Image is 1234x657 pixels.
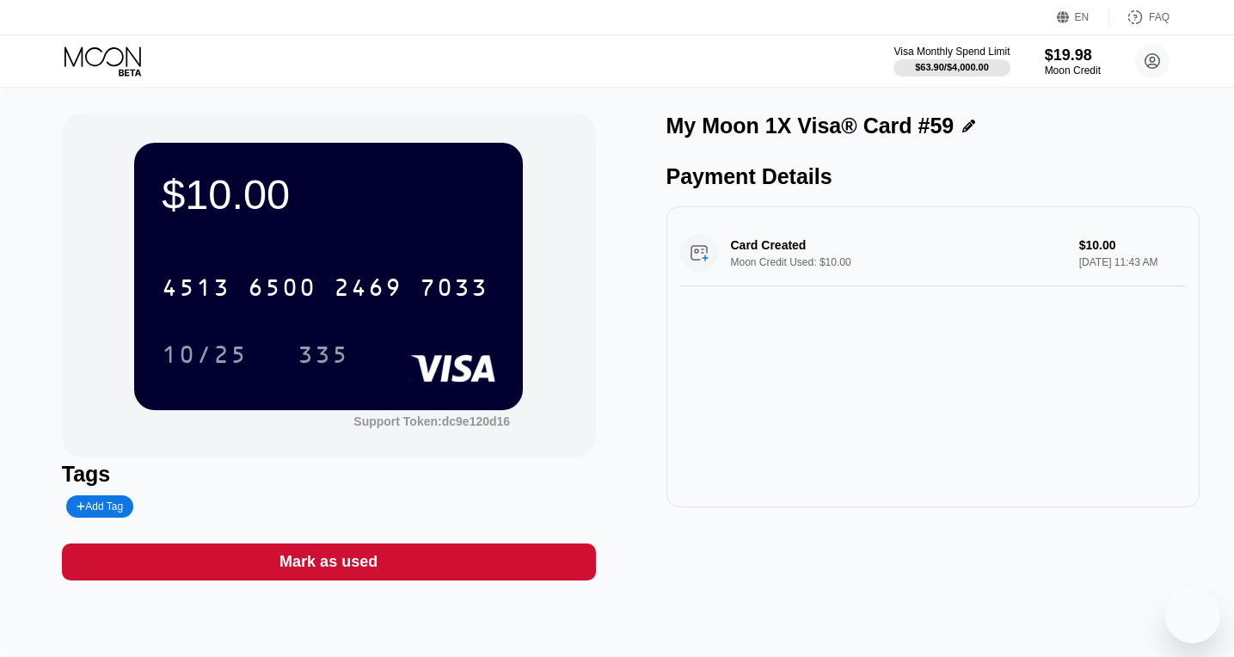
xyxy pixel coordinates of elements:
div: 335 [298,343,349,371]
div: My Moon 1X Visa® Card #59 [666,114,955,138]
div: Moon Credit [1045,64,1101,77]
div: FAQ [1109,9,1170,26]
div: Support Token:dc9e120d16 [353,414,510,428]
div: Tags [62,462,596,487]
div: 10/25 [149,333,261,376]
div: Add Tag [77,500,123,513]
div: EN [1075,11,1090,23]
div: 7033 [420,276,488,304]
div: Add Tag [66,495,133,518]
div: 6500 [248,276,316,304]
div: Payment Details [666,164,1200,189]
div: Support Token: dc9e120d16 [353,414,510,428]
div: Visa Monthly Spend Limit [893,46,1010,58]
div: $19.98 [1045,46,1101,64]
div: Mark as used [279,552,378,572]
div: $19.98Moon Credit [1045,46,1101,77]
iframe: Button to launch messaging window [1165,588,1220,643]
div: $63.90 / $4,000.00 [915,62,989,72]
div: 2469 [334,276,402,304]
div: $10.00 [162,170,495,218]
div: FAQ [1149,11,1170,23]
div: Visa Monthly Spend Limit$63.90/$4,000.00 [893,46,1010,77]
div: Mark as used [62,543,596,580]
div: 335 [285,333,362,376]
div: 4513 [162,276,230,304]
div: 10/25 [162,343,248,371]
div: EN [1057,9,1109,26]
div: 4513650024697033 [151,266,499,309]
